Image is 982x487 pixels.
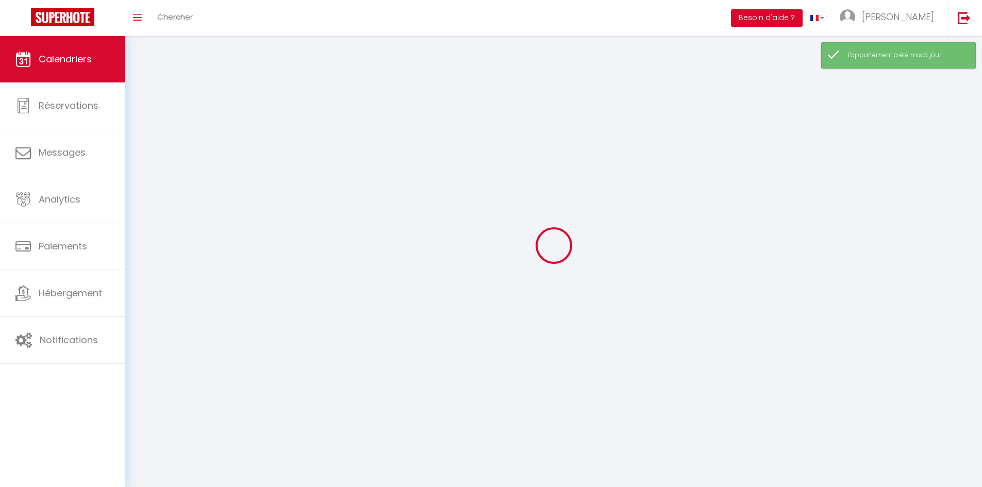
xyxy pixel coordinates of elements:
[39,240,87,253] span: Paiements
[39,193,80,206] span: Analytics
[731,9,803,27] button: Besoin d'aide ?
[31,8,94,26] img: Super Booking
[840,9,855,25] img: ...
[847,51,965,60] div: L'appartement a été mis à jour
[39,99,98,112] span: Réservations
[39,146,86,159] span: Messages
[862,10,934,23] span: [PERSON_NAME]
[157,11,193,22] span: Chercher
[39,53,92,65] span: Calendriers
[40,333,98,346] span: Notifications
[958,11,971,24] img: logout
[39,287,102,299] span: Hébergement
